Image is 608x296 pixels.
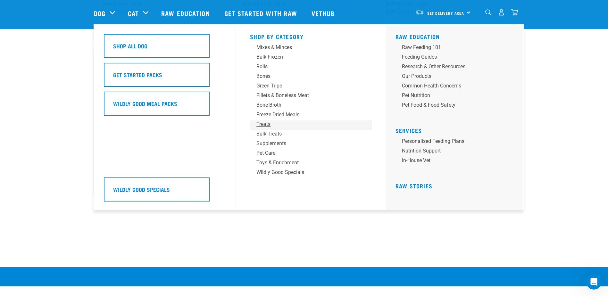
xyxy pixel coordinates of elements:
[113,70,162,79] h5: Get Started Packs
[396,53,517,63] a: Feeding Guides
[250,140,372,149] a: Supplements
[586,274,602,290] iframe: Intercom live chat
[402,53,502,61] div: Feeding Guides
[402,63,502,70] div: Research & Other Resources
[104,34,226,63] a: Shop All Dog
[113,42,147,50] h5: Shop All Dog
[415,9,424,15] img: van-moving.png
[256,140,356,147] div: Supplements
[155,0,218,26] a: Raw Education
[104,177,226,206] a: Wildly Good Specials
[256,92,356,99] div: Fillets & Boneless Meat
[256,82,356,90] div: Green Tripe
[402,44,502,51] div: Raw Feeding 101
[250,72,372,82] a: Bones
[305,0,343,26] a: Vethub
[511,9,518,16] img: home-icon@2x.png
[402,92,502,99] div: Pet Nutrition
[498,9,505,16] img: user.png
[250,169,372,178] a: Wildly Good Specials
[396,82,517,92] a: Common Health Concerns
[256,53,356,61] div: Bulk Frozen
[256,44,356,51] div: Mixes & Minces
[250,44,372,53] a: Mixes & Minces
[396,92,517,101] a: Pet Nutrition
[113,185,170,193] h5: Wildly Good Specials
[396,35,440,38] a: Raw Education
[104,63,226,92] a: Get Started Packs
[250,63,372,72] a: Rolls
[402,101,502,109] div: Pet Food & Food Safety
[250,82,372,92] a: Green Tripe
[256,111,356,119] div: Freeze Dried Meals
[396,137,517,147] a: Personalised Feeding Plans
[94,8,105,18] a: Dog
[113,99,177,108] h5: Wildly Good Meal Packs
[396,44,517,53] a: Raw Feeding 101
[396,184,432,187] a: Raw Stories
[250,101,372,111] a: Bone Broth
[396,147,517,157] a: Nutrition Support
[250,120,372,130] a: Treats
[396,63,517,72] a: Research & Other Resources
[396,72,517,82] a: Our Products
[256,159,356,167] div: Toys & Enrichment
[250,92,372,101] a: Fillets & Boneless Meat
[250,111,372,120] a: Freeze Dried Meals
[256,120,356,128] div: Treats
[250,53,372,63] a: Bulk Frozen
[396,157,517,166] a: In-house vet
[128,8,139,18] a: Cat
[250,159,372,169] a: Toys & Enrichment
[256,63,356,70] div: Rolls
[104,92,226,120] a: Wildly Good Meal Packs
[427,12,464,14] span: Set Delivery Area
[396,101,517,111] a: Pet Food & Food Safety
[402,82,502,90] div: Common Health Concerns
[256,130,356,138] div: Bulk Treats
[256,169,356,176] div: Wildly Good Specials
[256,149,356,157] div: Pet Care
[485,9,491,15] img: home-icon-1@2x.png
[402,72,502,80] div: Our Products
[250,33,372,38] h5: Shop By Category
[396,127,517,132] h5: Services
[250,130,372,140] a: Bulk Treats
[256,101,356,109] div: Bone Broth
[250,149,372,159] a: Pet Care
[256,72,356,80] div: Bones
[218,0,305,26] a: Get started with Raw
